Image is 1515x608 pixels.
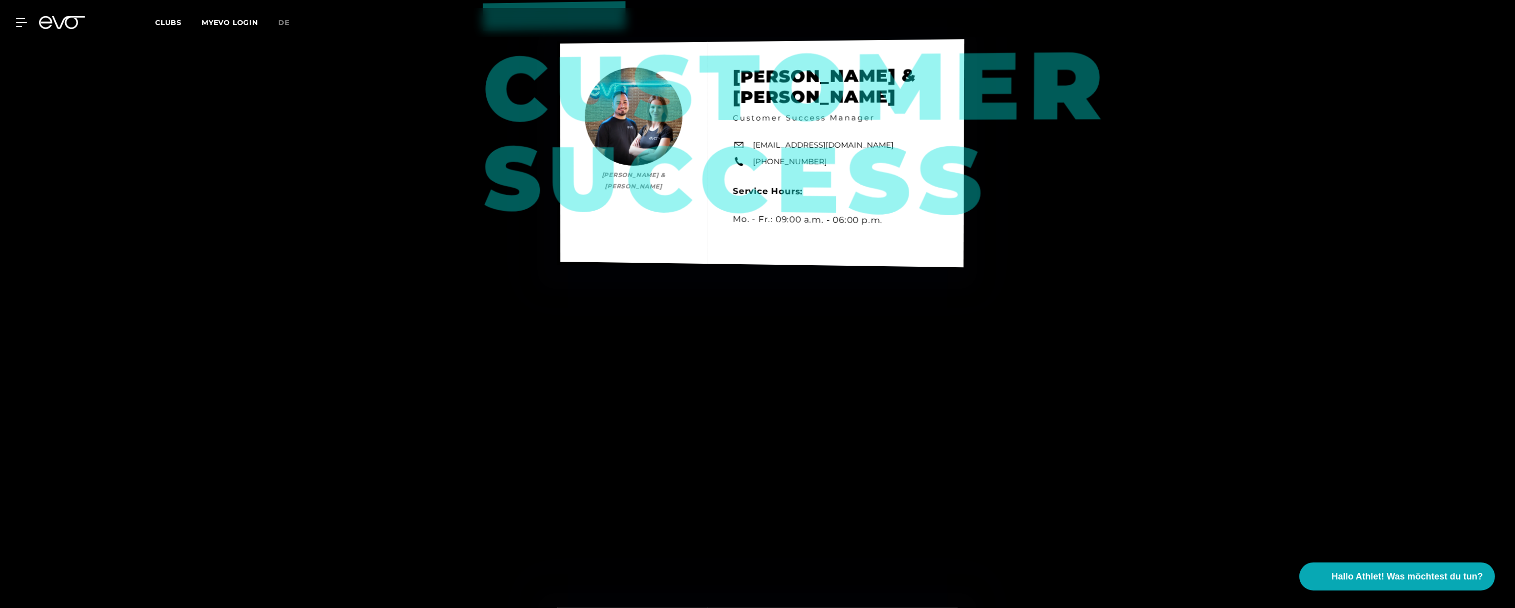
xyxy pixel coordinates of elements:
a: [PHONE_NUMBER] [753,156,827,167]
span: Clubs [155,18,182,27]
span: Hallo Athlet! Was möchtest du tun? [1331,570,1483,583]
button: Hallo Athlet! Was möchtest du tun? [1299,562,1495,590]
a: Clubs [155,18,202,27]
a: MYEVO LOGIN [202,18,258,27]
a: de [278,17,302,29]
span: de [278,18,290,27]
a: [EMAIL_ADDRESS][DOMAIN_NAME] [753,140,894,151]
